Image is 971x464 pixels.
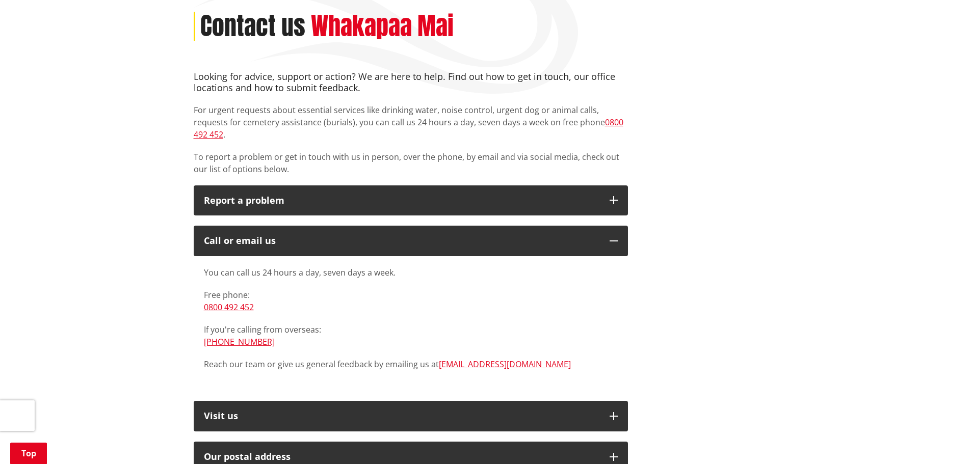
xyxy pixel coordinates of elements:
[311,12,454,41] h2: Whakapaa Mai
[204,289,618,313] p: Free phone:
[204,236,599,246] div: Call or email us
[204,358,618,370] p: Reach our team or give us general feedback by emailing us at
[194,71,628,93] h4: Looking for advice, support or action? We are here to help. Find out how to get in touch, our off...
[194,151,628,175] p: To report a problem or get in touch with us in person, over the phone, by email and via social me...
[194,226,628,256] button: Call or email us
[204,411,599,421] p: Visit us
[194,104,628,141] p: For urgent requests about essential services like drinking water, noise control, urgent dog or an...
[439,359,571,370] a: [EMAIL_ADDRESS][DOMAIN_NAME]
[204,323,618,348] p: If you're calling from overseas:
[194,185,628,216] button: Report a problem
[204,196,599,206] p: Report a problem
[204,452,599,462] h2: Our postal address
[200,12,305,41] h1: Contact us
[204,266,618,279] p: You can call us 24 hours a day, seven days a week.
[204,336,275,347] a: [PHONE_NUMBER]
[204,302,254,313] a: 0800 492 452
[194,401,628,431] button: Visit us
[924,421,961,458] iframe: Messenger Launcher
[194,117,623,140] a: 0800 492 452
[10,443,47,464] a: Top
